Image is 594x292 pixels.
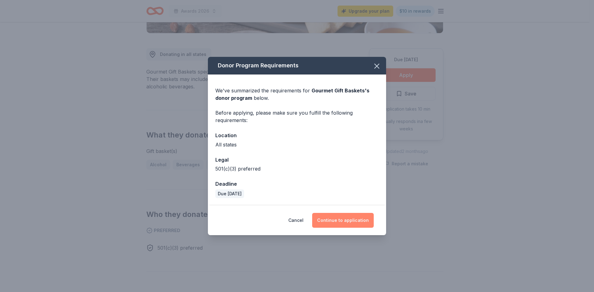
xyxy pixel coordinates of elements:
div: We've summarized the requirements for below. [215,87,379,102]
div: Donor Program Requirements [208,57,386,74]
div: Legal [215,156,379,164]
button: Cancel [288,213,303,228]
div: 501(c)(3) preferred [215,165,379,172]
div: Due [DATE] [215,189,244,198]
button: Continue to application [312,213,374,228]
div: All states [215,141,379,148]
div: Location [215,131,379,139]
div: Before applying, please make sure you fulfill the following requirements: [215,109,379,124]
div: Deadline [215,180,379,188]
